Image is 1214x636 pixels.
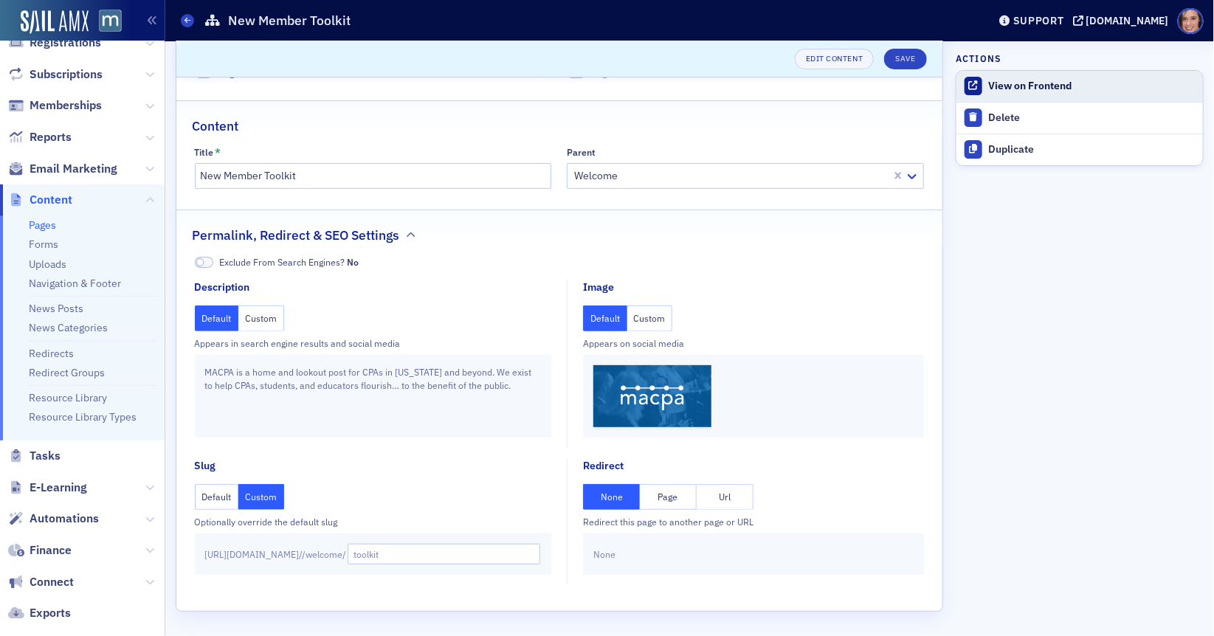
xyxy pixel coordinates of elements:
span: Registrations [30,35,101,51]
button: Default [195,305,239,331]
a: Content [8,192,72,208]
h2: Content [192,117,238,136]
a: View Homepage [89,10,122,35]
button: Custom [238,484,284,510]
h1: New Member Toolkit [228,12,351,30]
span: Tasks [30,448,61,464]
a: Redirects [29,347,74,360]
a: News Categories [29,321,108,334]
span: Connect [30,574,74,590]
a: Email Marketing [8,161,117,177]
div: Description [195,280,250,295]
div: [DOMAIN_NAME] [1086,14,1169,27]
div: Title [195,147,214,158]
button: Duplicate [956,134,1203,165]
a: Reports [8,129,72,145]
div: Optionally override the default slug [195,515,552,528]
a: News Posts [29,302,83,315]
a: Uploads [29,257,66,271]
span: Finance [30,542,72,559]
button: Url [697,484,753,510]
a: Subscriptions [8,66,103,83]
div: View on Frontend [989,80,1196,93]
a: Exports [8,605,71,621]
button: Custom [238,305,284,331]
span: Exclude From Search Engines? [219,255,359,269]
span: No [195,257,214,268]
button: Default [583,305,627,331]
div: Delete [989,111,1196,125]
h2: Permalink, Redirect & SEO Settings [192,226,399,245]
a: Automations [8,511,99,527]
a: Connect [8,574,74,590]
span: E-Learning [30,480,87,496]
div: None [583,533,924,575]
button: Delete [956,103,1203,134]
a: View on Frontend [956,71,1203,102]
button: Save [884,49,926,69]
div: Redirect this page to another page or URL [583,515,924,528]
a: Navigation & Footer [29,277,121,290]
div: MACPA is a home and lookout post for CPAs in [US_STATE] and beyond. We exist to help CPAs, studen... [195,355,552,438]
img: SailAMX [21,10,89,34]
span: [URL][DOMAIN_NAME] / /welcome/ [205,547,347,561]
img: SailAMX [99,10,122,32]
div: Parent [567,147,596,158]
button: [DOMAIN_NAME] [1073,15,1174,26]
a: Resource Library Types [29,410,137,424]
span: Automations [30,511,99,527]
a: Finance [8,542,72,559]
div: Appears in search engine results and social media [195,336,552,350]
button: Page [640,484,697,510]
abbr: This field is required [215,147,221,157]
span: Exports [30,605,71,621]
a: Registrations [8,35,101,51]
button: Default [195,484,239,510]
button: None [583,484,640,510]
div: Redirect [583,458,624,474]
a: Pages [29,218,56,232]
div: Support [1013,14,1064,27]
a: E-Learning [8,480,87,496]
span: Reports [30,129,72,145]
a: Memberships [8,97,102,114]
div: Appears on social media [583,336,924,350]
span: Email Marketing [30,161,117,177]
span: Subscriptions [30,66,103,83]
a: Forms [29,238,58,251]
span: No [347,256,359,268]
button: Custom [627,305,673,331]
h4: Actions [956,52,1001,65]
a: Redirect Groups [29,366,105,379]
a: Edit Content [795,49,874,69]
a: Tasks [8,448,61,464]
a: Resource Library [29,391,107,404]
div: Image [583,280,614,295]
div: Duplicate [989,143,1196,156]
div: Slug [195,458,216,474]
span: Profile [1178,8,1204,34]
span: Content [30,192,72,208]
span: Memberships [30,97,102,114]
